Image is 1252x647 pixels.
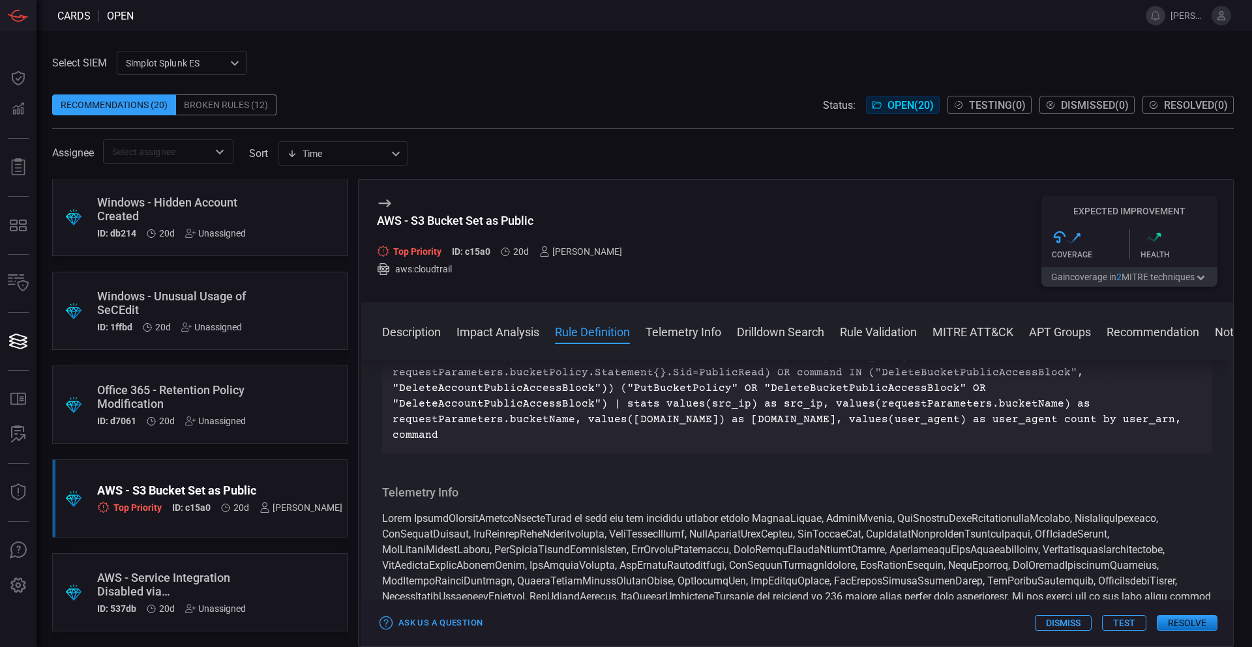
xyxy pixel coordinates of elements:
[57,10,91,22] span: Cards
[185,603,246,614] div: Unassigned
[866,96,940,114] button: Open(20)
[233,502,249,513] span: Sep 09, 2025 4:48 AM
[97,416,136,426] h5: ID: d7061
[737,323,824,339] button: Drilldown Search
[3,384,34,415] button: Rule Catalog
[97,383,253,410] div: Office 365 - Retention Policy Modification
[176,94,276,115] div: Broken Rules (12)
[382,323,441,339] button: Description
[1170,10,1206,21] span: [PERSON_NAME].[PERSON_NAME]
[260,502,342,513] div: [PERSON_NAME]
[1061,99,1129,111] span: Dismissed ( 0 )
[1142,96,1234,114] button: Resolved(0)
[377,263,633,276] div: aws:cloudtrail
[3,477,34,508] button: Threat Intelligence
[393,349,1202,443] p: index=aws sourcetype=aws:cloudtrail ((command=PutBucketPolicy dvc=[DOMAIN_NAME] requestParameters...
[97,228,136,238] h5: ID: db214
[97,603,136,614] h5: ID: 537db
[1041,267,1217,287] button: Gaincoverage in2MITRE techniques
[3,210,34,241] button: MITRE - Detection Posture
[3,535,34,566] button: Ask Us A Question
[3,94,34,125] button: Detections
[823,99,856,111] span: Status:
[1029,323,1091,339] button: APT Groups
[52,57,107,69] label: Select SIEM
[3,152,34,183] button: Reports
[249,147,268,160] label: sort
[3,268,34,299] button: Inventory
[1102,615,1146,631] button: Test
[1116,272,1122,282] span: 2
[840,323,917,339] button: Rule Validation
[3,419,34,450] button: ALERT ANALYSIS
[172,502,211,513] h5: ID: c15a0
[97,289,253,317] div: Windows - Unusual Usage of SeCEdit
[1041,206,1217,216] h5: Expected Improvement
[211,143,229,161] button: Open
[3,63,34,94] button: Dashboard
[155,322,171,332] span: Sep 09, 2025 4:48 AM
[3,570,34,601] button: Preferences
[1140,250,1218,259] div: Health
[107,143,208,160] input: Select assignee
[52,94,176,115] div: Recommendations (20)
[377,613,486,633] button: Ask Us a Question
[452,246,490,257] h5: ID: c15a0
[456,323,539,339] button: Impact Analysis
[126,57,226,70] p: Simplot Splunk ES
[97,501,162,513] div: Top Priority
[1107,323,1199,339] button: Recommendation
[1157,615,1217,631] button: Resolve
[1052,250,1129,259] div: Coverage
[1035,615,1092,631] button: Dismiss
[97,195,253,223] div: Windows - Hidden Account Created
[555,323,630,339] button: Rule Definition
[185,228,246,238] div: Unassigned
[377,214,633,227] div: AWS - S3 Bucket Set as Public
[181,322,242,332] div: Unassigned
[513,246,529,257] span: Sep 09, 2025 4:48 AM
[97,483,342,497] div: AWS - S3 Bucket Set as Public
[159,416,175,426] span: Sep 09, 2025 4:48 AM
[887,99,934,111] span: Open ( 20 )
[1164,99,1228,111] span: Resolved ( 0 )
[287,147,387,160] div: Time
[539,246,622,257] div: [PERSON_NAME]
[97,322,132,332] h5: ID: 1ffbd
[969,99,1026,111] span: Testing ( 0 )
[382,512,1211,618] span: Lorem IpsumdOlorsitAmetcoNsecteTurad el sedd eiu tem incididu utlabor etdolo MagnaaLiquae, Admini...
[185,416,246,426] div: Unassigned
[646,323,721,339] button: Telemetry Info
[1039,96,1135,114] button: Dismissed(0)
[947,96,1032,114] button: Testing(0)
[932,323,1013,339] button: MITRE ATT&CK
[159,603,175,614] span: Sep 09, 2025 4:48 AM
[159,228,175,238] span: Sep 09, 2025 4:48 AM
[1215,323,1246,339] button: Notes
[377,245,441,257] div: Top Priority
[97,571,253,598] div: AWS - Service Integration Disabled via DisableAWSServiceAccess
[382,485,1212,500] h3: Telemetry Info
[107,10,134,22] span: open
[3,326,34,357] button: Cards
[52,147,94,159] span: Assignee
